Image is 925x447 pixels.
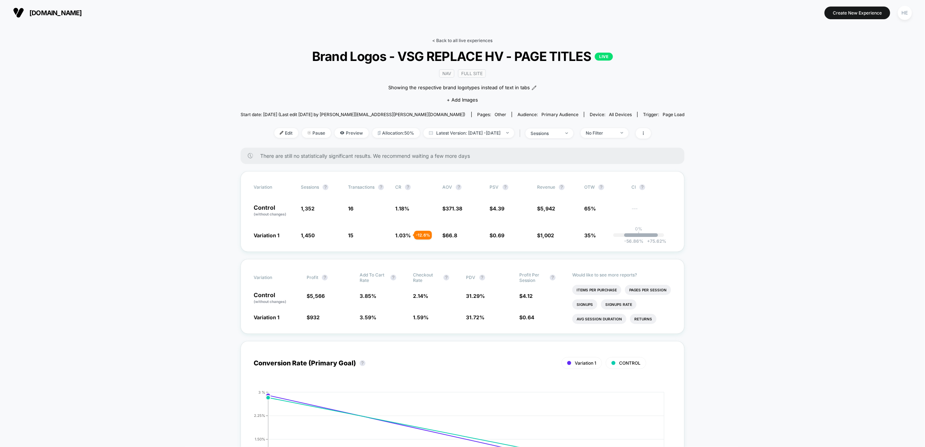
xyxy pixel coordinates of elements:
[280,131,283,135] img: edit
[490,232,505,238] span: $
[565,132,568,134] img: end
[609,112,632,117] span: all devices
[559,184,565,190] button: ?
[519,272,546,283] span: Profit Per Session
[255,437,265,441] tspan: 1.50%
[360,360,365,366] button: ?
[378,184,384,190] button: ?
[413,272,440,283] span: Checkout Rate
[335,128,369,138] span: Preview
[503,184,508,190] button: ?
[477,112,506,117] div: Pages:
[254,292,299,304] p: Control
[447,97,478,103] span: + Add Images
[540,232,554,238] span: 1,002
[490,184,499,190] span: PSV
[395,232,411,238] span: 1.03 %
[537,184,555,190] span: Revenue
[584,112,637,117] span: Device:
[258,390,265,394] tspan: 3 %
[531,131,560,136] div: sessions
[519,293,533,299] span: $
[442,184,452,190] span: AOV
[540,205,555,212] span: 5,942
[372,128,420,138] span: Allocation: 50%
[584,232,596,238] span: 35%
[378,131,381,135] img: rebalance
[631,206,671,217] span: ---
[405,184,411,190] button: ?
[254,212,286,216] span: (without changes)
[360,272,387,283] span: Add To Cart Rate
[523,293,533,299] span: 4.12
[263,49,662,64] span: Brand Logos - VSG REPLACE HV - PAGE TITLES
[458,69,486,78] span: Full site
[619,360,640,366] span: CONTROL
[625,285,671,295] li: Pages Per Session
[584,205,596,212] span: 65%
[413,314,429,320] span: 1.59 %
[307,293,325,299] span: $
[254,272,294,283] span: Variation
[395,205,409,212] span: 1.18 %
[643,112,684,117] div: Trigger:
[254,205,294,217] p: Control
[414,231,432,239] div: - 12.6 %
[638,231,639,237] p: |
[348,205,353,212] span: 16
[274,128,298,138] span: Edit
[639,184,645,190] button: ?
[541,112,578,117] span: Primary Audience
[466,314,485,320] span: 31.72 %
[307,275,318,280] span: Profit
[595,53,613,61] p: LIVE
[550,275,556,280] button: ?
[896,5,914,20] button: HE
[423,128,514,138] span: Latest Version: [DATE] - [DATE]
[824,7,890,19] button: Create New Experience
[241,112,465,117] span: Start date: [DATE] (Last edit [DATE] by [PERSON_NAME][EMAIL_ADDRESS][PERSON_NAME][DOMAIN_NAME])
[537,232,554,238] span: $
[413,293,428,299] span: 2.14 %
[495,112,506,117] span: other
[254,413,265,418] tspan: 2.25%
[586,130,615,136] div: No Filter
[898,6,912,20] div: HE
[442,205,462,212] span: $
[322,275,328,280] button: ?
[388,84,530,91] span: Showing the respective brand logotypes instead of text in tabs
[663,112,684,117] span: Page Load
[523,314,534,320] span: 0.64
[254,184,294,190] span: Variation
[598,184,604,190] button: ?
[254,299,286,304] span: (without changes)
[439,69,454,78] span: NAV
[307,314,320,320] span: $
[493,205,505,212] span: 4.39
[390,275,396,280] button: ?
[302,128,331,138] span: Pause
[493,232,505,238] span: 0.69
[519,314,534,320] span: $
[307,131,311,135] img: end
[466,293,485,299] span: 31.29 %
[575,360,596,366] span: Variation 1
[443,275,449,280] button: ?
[572,314,626,324] li: Avg Session Duration
[254,232,279,238] span: Variation 1
[506,132,509,134] img: end
[572,285,621,295] li: Items Per Purchase
[254,314,279,320] span: Variation 1
[446,232,457,238] span: 66.8
[631,184,671,190] span: CI
[260,153,670,159] span: There are still no statistically significant results. We recommend waiting a few more days
[429,131,433,135] img: calendar
[301,205,315,212] span: 1,352
[11,7,84,19] button: [DOMAIN_NAME]
[360,314,377,320] span: 3.59 %
[643,238,666,244] span: 75.62 %
[621,132,623,134] img: end
[572,272,671,278] p: Would like to see more reports?
[537,205,555,212] span: $
[301,232,315,238] span: 1,450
